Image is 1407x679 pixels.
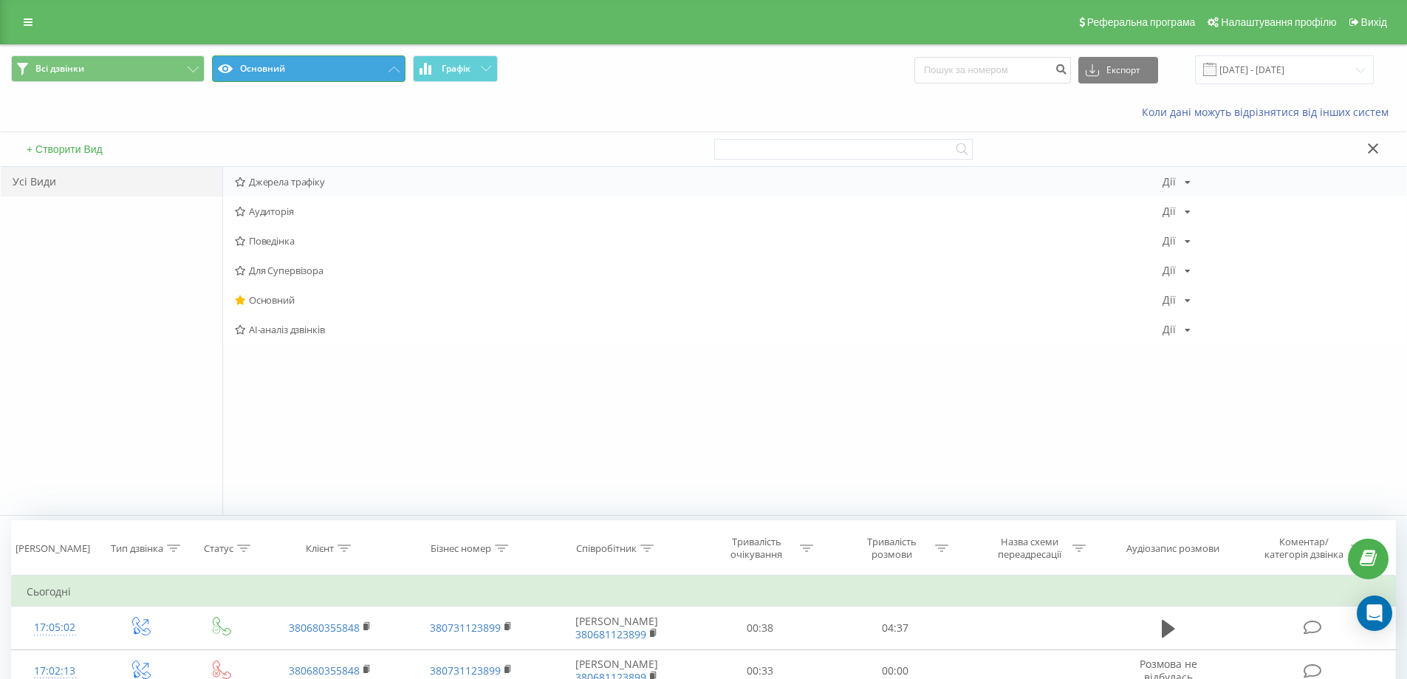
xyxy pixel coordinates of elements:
div: Співробітник [576,542,637,555]
span: Налаштування профілю [1221,16,1336,28]
input: Пошук за номером [914,57,1071,83]
span: Реферальна програма [1087,16,1196,28]
span: Всі дзвінки [35,63,84,75]
div: Дії [1163,206,1176,216]
div: Коментар/категорія дзвінка [1261,536,1347,561]
button: + Створити Вид [22,143,107,156]
div: Статус [204,542,233,555]
div: Тривалість розмови [852,536,931,561]
div: Дії [1163,177,1176,187]
div: [PERSON_NAME] [16,542,90,555]
a: 380680355848 [289,663,360,678]
div: 17:05:02 [27,613,83,642]
span: Джерела трафіку [235,177,1163,187]
div: Тип дзвінка [111,542,163,555]
div: Дії [1163,295,1176,305]
td: 04:37 [828,607,963,649]
a: Коли дані можуть відрізнятися вiд інших систем [1142,105,1396,119]
button: Всі дзвінки [11,55,205,82]
div: Бізнес номер [431,542,491,555]
span: AI-аналіз дзвінків [235,324,1163,335]
span: Основний [235,295,1163,305]
button: Графік [413,55,498,82]
div: Тривалість очікування [717,536,796,561]
div: Open Intercom Messenger [1357,596,1392,631]
div: Дії [1163,265,1176,276]
td: [PERSON_NAME] [541,607,693,649]
div: Клієнт [306,542,334,555]
a: 380731123899 [430,663,501,678]
div: Назва схеми переадресації [990,536,1069,561]
a: 380681123899 [575,627,646,641]
div: Дії [1163,324,1176,335]
td: 00:38 [693,607,828,649]
button: Закрити [1363,142,1384,157]
div: Усі Види [1,167,222,197]
div: Аудіозапис розмови [1126,542,1219,555]
a: 380731123899 [430,621,501,635]
span: Аудиторія [235,206,1163,216]
div: Дії [1163,236,1176,246]
span: Графік [442,64,470,74]
a: 380680355848 [289,621,360,635]
button: Основний [212,55,405,82]
span: Поведінка [235,236,1163,246]
span: Вихід [1361,16,1387,28]
span: Для Супервізора [235,265,1163,276]
button: Експорт [1078,57,1158,83]
td: Сьогодні [12,577,1396,607]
